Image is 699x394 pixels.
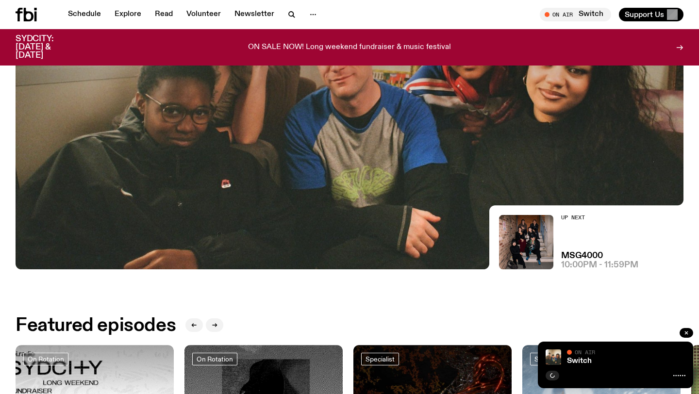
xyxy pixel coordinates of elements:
a: Explore [109,8,147,21]
a: On Rotation [23,353,68,365]
span: On Rotation [197,355,233,362]
a: Specialist [361,353,399,365]
button: Support Us [619,8,683,21]
a: MSG4000 [561,252,603,260]
a: Newsletter [229,8,280,21]
a: Specialist [530,353,568,365]
a: Schedule [62,8,107,21]
button: On AirSwitch [540,8,611,21]
h3: SYDCITY: [DATE] & [DATE] [16,35,78,60]
a: On Rotation [192,353,237,365]
span: On Air [575,349,595,355]
p: ON SALE NOW! Long weekend fundraiser & music festival [248,43,451,52]
span: Specialist [366,355,395,362]
a: Volunteer [181,8,227,21]
span: 10:00pm - 11:59pm [561,261,638,269]
span: Specialist [534,355,564,362]
h2: Featured episodes [16,317,176,334]
span: Support Us [625,10,664,19]
a: Switch [567,357,592,365]
a: Read [149,8,179,21]
h2: Up Next [561,215,638,220]
span: On Rotation [28,355,64,362]
img: A warm film photo of the switch team sitting close together. from left to right: Cedar, Lau, Sand... [546,349,561,365]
